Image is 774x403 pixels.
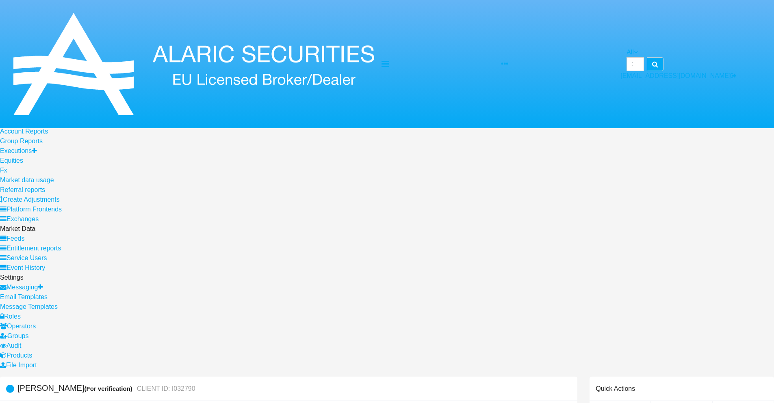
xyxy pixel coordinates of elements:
[7,264,45,271] span: Event History
[84,384,134,393] div: (For verification)
[627,49,634,56] span: All
[627,49,638,56] a: All
[627,57,644,71] input: Search
[7,323,36,330] span: Operators
[7,342,21,349] span: Audit
[135,386,195,392] small: CLIENT ID: I032790
[17,384,195,393] h5: [PERSON_NAME]
[3,196,60,203] span: Create Adjustments
[7,245,61,252] span: Entitlement reports
[7,332,28,339] span: Groups
[7,206,62,213] span: Platform Frontends
[7,284,38,291] span: Messaging
[6,362,37,369] span: File Import
[7,216,39,222] span: Exchanges
[620,72,731,79] span: [EMAIL_ADDRESS][DOMAIN_NAME]
[7,235,24,242] span: Feeds
[620,72,737,79] a: [EMAIL_ADDRESS][DOMAIN_NAME]
[596,385,635,392] h6: Quick Actions
[7,254,47,261] span: Service Users
[4,313,21,320] span: Roles
[7,352,32,359] span: Products
[7,3,382,125] img: Logo image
